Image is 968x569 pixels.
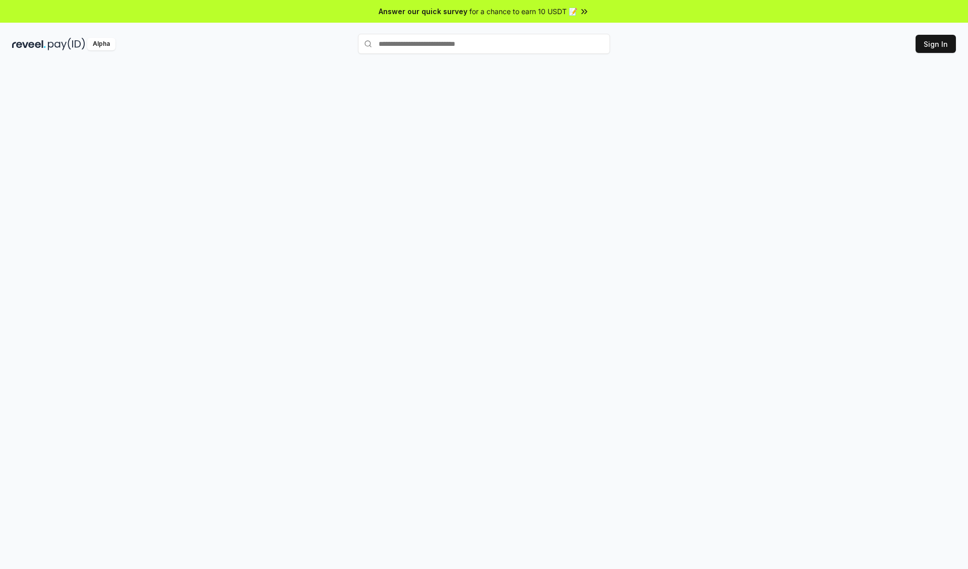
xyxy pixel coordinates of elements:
button: Sign In [916,35,956,53]
div: Alpha [87,38,115,50]
span: Answer our quick survey [379,6,467,17]
img: pay_id [48,38,85,50]
span: for a chance to earn 10 USDT 📝 [469,6,577,17]
img: reveel_dark [12,38,46,50]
